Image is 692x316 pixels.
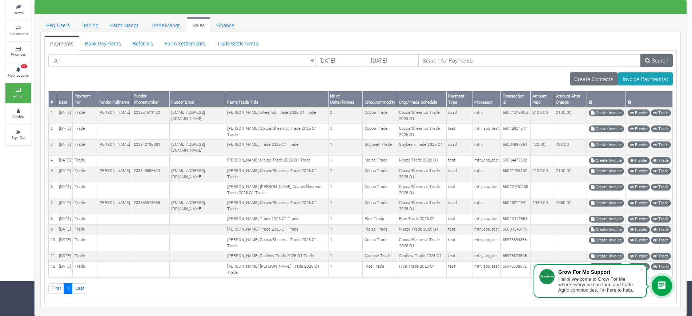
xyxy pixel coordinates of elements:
a: Sign Out [5,125,31,145]
td: [PERSON_NAME] Trade 2026 Q1 Trade [225,214,328,224]
td: 7 [49,198,57,214]
input: DD/MM/YYYY [367,54,419,67]
a: Create Invoice [589,168,624,175]
td: 1 [328,155,363,166]
td: Cashew Trade 2026 Q1 [397,251,446,261]
td: Cocoa/Shearnut Trade 2026 Q1 [397,107,446,123]
a: Trade [651,226,671,233]
td: 66048934547 [501,124,531,140]
td: Cocoa Trade [363,124,397,140]
td: mtn_app_test [472,155,501,166]
a: Create Invoice [589,141,624,148]
td: [PERSON_NAME] [97,140,132,156]
td: 233542196081 [132,140,169,156]
td: 2 [328,107,363,123]
a: Funder [628,141,650,148]
td: 66021758152 [501,166,531,182]
a: Trade [651,168,671,175]
a: Funder [628,263,650,270]
td: mtn [472,107,501,123]
td: Trade [73,140,97,156]
td: 233543686623 [132,166,169,182]
td: mtn [472,140,501,156]
div: Grow For Me Support [558,269,639,275]
a: Sales [187,17,210,32]
td: Trade [73,182,97,198]
td: [PERSON_NAME] [97,107,132,123]
td: 1 [328,251,363,261]
a: Create Invoice [589,263,624,270]
td: [PERSON_NAME] Cashew Trade 2026 Q1 Trade [225,251,328,261]
td: mtn_app_test [472,214,501,224]
td: [DATE] [57,107,73,123]
a: Trade Mangt. [145,17,187,32]
td: Maize Trade [363,155,397,166]
td: [PERSON_NAME] Cocoa/Shearnut Trade 2026 Q1 Trade [225,198,328,214]
a: Trade [651,263,671,270]
td: test [446,235,472,251]
td: 233551511420 [132,107,169,123]
td: [PERSON_NAME] Cocoa/Shearnut Trade 2026 Q1 Trade [225,124,328,140]
td: 1050.00 [554,198,587,214]
td: [PERSON_NAME] Cocoa/Shearnut Trade 2026 Q1 Trade [225,166,328,182]
small: Farms [13,10,24,15]
td: [EMAIL_ADDRESS][DOMAIN_NAME] [169,198,225,214]
td: mtn_app_test [472,251,501,261]
td: ussd [446,166,472,182]
td: [EMAIL_ADDRESS][DOMAIN_NAME] [169,166,225,182]
small: Investments [8,31,28,36]
td: Trade [73,224,97,235]
a: 62 Notifications [5,63,31,83]
td: mtn_app_test [472,235,501,251]
td: 420.00 [531,140,554,156]
a: Create Contacts [570,72,618,85]
a: Trade [651,157,671,164]
td: 66010122961 [501,214,531,224]
a: Funder [628,253,650,260]
td: Trade [73,214,97,224]
a: Search [640,54,673,67]
th: # [49,91,57,107]
td: 11 [49,251,57,261]
td: ussd [446,198,472,214]
td: Cocoa Trade [363,198,397,214]
th: Funder Email [169,91,225,107]
a: Trade [651,216,671,223]
td: 66034897394 [501,140,531,156]
a: Trading [76,17,104,32]
td: Maize Trade [363,224,397,235]
td: 2100.00 [531,107,554,123]
a: Finance [210,17,240,32]
td: test [446,182,472,198]
td: [PERSON_NAME] [97,198,132,214]
small: Profile [13,114,24,119]
a: Create Invoice [589,226,624,233]
a: Referrals [127,36,159,50]
td: test [446,261,472,277]
td: [DATE] [57,124,73,140]
small: Admin [13,93,24,99]
td: [DATE] [57,224,73,235]
td: ussd [446,140,472,156]
a: Profile [5,104,31,124]
small: Sign Out [11,135,25,140]
td: [DATE] [57,198,73,214]
a: Investments [5,21,31,41]
td: 66015274931 [501,198,531,214]
td: Cocoa Trade [363,166,397,182]
td: 4 [49,155,57,166]
td: 2 [328,166,363,182]
td: [DATE] [57,214,73,224]
td: 2100.00 [554,107,587,123]
td: [DATE] [57,166,73,182]
td: mtn [472,166,501,182]
td: Rice Trade [363,261,397,277]
td: 2100.00 [531,166,554,182]
td: Cocoa/Shearnut Trade 2026 Q1 [397,182,446,198]
td: Cocoa Trade [363,235,397,251]
td: 66034479592 [501,155,531,166]
td: mtn_app_test [472,261,501,277]
td: 2 [49,124,57,140]
td: 1 [328,182,363,198]
td: Trade [73,198,97,214]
